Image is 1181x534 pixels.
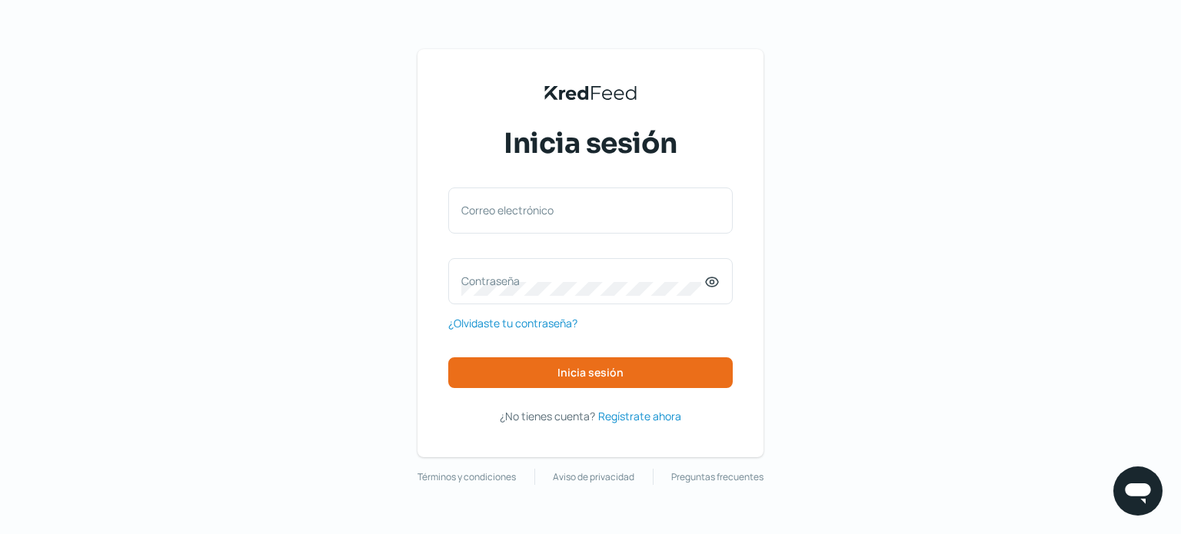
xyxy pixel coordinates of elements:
a: Términos y condiciones [418,469,516,486]
a: Aviso de privacidad [553,469,634,486]
span: ¿No tienes cuenta? [500,409,595,423]
button: Inicia sesión [448,357,733,388]
img: chatIcon [1123,476,1153,506]
a: Regístrate ahora [598,406,681,426]
span: Inicia sesión [557,367,624,378]
a: ¿Olvidaste tu contraseña? [448,313,577,333]
a: Preguntas frecuentes [671,469,763,486]
span: Inicia sesión [504,124,677,163]
label: Correo electrónico [461,203,704,217]
label: Contraseña [461,274,704,288]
